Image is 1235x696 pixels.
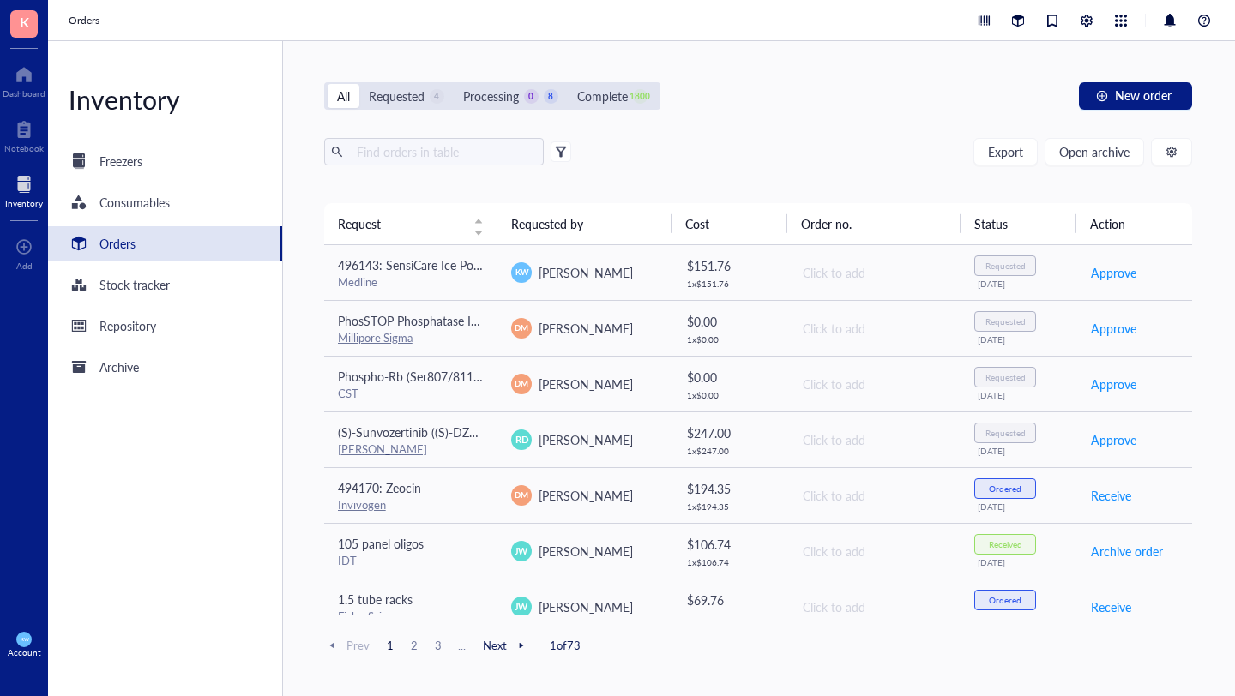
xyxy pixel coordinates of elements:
div: [DATE] [978,446,1063,456]
span: New order [1115,88,1172,102]
div: segmented control [324,82,660,110]
div: $ 106.74 [687,535,774,554]
div: [DATE] [978,557,1063,567]
div: Notebook [4,143,44,153]
span: Approve [1091,430,1136,449]
a: Consumables [48,185,282,219]
div: $ 69.76 [687,591,774,609]
button: Receive [1090,482,1132,509]
a: [PERSON_NAME] [338,441,427,457]
div: $ 0.00 [687,368,774,387]
th: Action [1076,203,1192,244]
a: Repository [48,309,282,343]
span: 496143: SensiCare Ice Powder-Free Nitrile Exam Gloves with SmartGuard Film, Size M [338,256,795,273]
div: Requested [985,316,1026,327]
span: Phospho-Rb (Ser807/811) (D20B12) XP® Rabbit mAb [338,368,626,385]
div: [DATE] [978,613,1063,623]
div: 4 [430,89,444,104]
span: Approve [1091,319,1136,338]
span: [PERSON_NAME] [539,264,633,281]
div: Orders [99,234,136,253]
span: Prev [324,638,370,653]
span: Archive order [1091,542,1163,561]
span: 1 [380,638,401,653]
span: Next [483,638,529,653]
div: Requested [985,261,1026,271]
span: KW [20,636,28,642]
span: RD [515,432,528,447]
td: Click to add [787,300,961,356]
span: DM [515,489,528,501]
span: Open archive [1059,145,1130,159]
div: Ordered [989,595,1021,605]
a: Dashboard [3,61,45,99]
span: [PERSON_NAME] [539,431,633,448]
div: [DATE] [978,279,1063,289]
div: Consumables [99,193,170,212]
th: Status [961,203,1076,244]
th: Request [324,203,498,244]
span: Export [988,145,1023,159]
div: 1 x $ 0.00 [687,334,774,345]
a: Notebook [4,116,44,153]
a: Inventory [5,171,43,208]
div: Click to add [803,319,948,338]
span: JW [515,544,528,558]
a: Freezers [48,144,282,178]
th: Requested by [497,203,672,244]
div: Processing [463,87,519,105]
span: (S)-Sunvozertinib ((S)-DZD9008) [338,423,509,441]
span: 3 [428,638,449,653]
div: FisherSci [338,609,485,624]
div: Dashboard [3,88,45,99]
div: Add [16,261,33,271]
div: Medline [338,274,485,290]
div: IDT [338,553,485,568]
span: DM [515,377,528,389]
span: JW [515,600,528,614]
button: Approve [1090,315,1137,342]
span: DM [515,321,528,333]
span: 494170: Zeocin [338,479,421,496]
div: Inventory [48,82,282,117]
a: Orders [69,12,103,29]
button: Export [973,138,1038,165]
div: 1 x $ 151.76 [687,279,774,289]
div: $ 151.76 [687,256,774,275]
span: [PERSON_NAME] [539,487,633,504]
span: Receive [1091,486,1131,505]
div: $ 194.35 [687,479,774,498]
a: Invivogen [338,496,386,513]
div: Archive [99,357,139,376]
div: 8 [544,89,558,104]
div: Requested [985,428,1026,438]
div: Account [8,647,41,657]
button: New order [1079,82,1192,110]
div: 1 x $ 106.74 [687,557,774,567]
div: $ 247.00 [687,423,774,442]
span: [PERSON_NAME] [539,543,633,560]
div: All [337,87,350,105]
div: 1 x $ 69.76 [687,613,774,623]
button: Archive order [1090,537,1164,565]
div: Ordered [989,483,1021,494]
button: Approve [1090,370,1137,398]
span: [PERSON_NAME] [539,375,633,393]
div: Click to add [803,486,948,505]
div: Click to add [803,263,948,282]
div: Stock tracker [99,275,170,294]
div: 1 x $ 194.35 [687,501,774,512]
div: Inventory [5,198,43,208]
div: Click to add [803,597,948,616]
a: Archive [48,350,282,384]
td: Click to add [787,579,961,634]
div: Freezers [99,152,142,171]
span: Approve [1091,263,1136,282]
a: Stock tracker [48,267,282,302]
td: Click to add [787,356,961,411]
div: $ 0.00 [687,312,774,331]
span: 1.5 tube racks [338,591,413,608]
td: Click to add [787,523,961,579]
span: Request [338,214,464,233]
span: 105 panel oligos [338,535,424,552]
